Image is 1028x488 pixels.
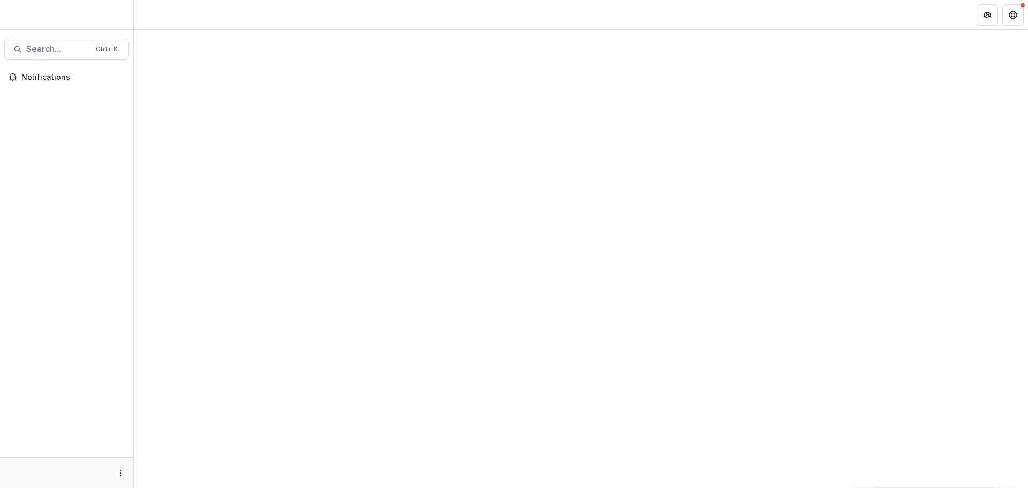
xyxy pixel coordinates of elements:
[94,43,120,55] div: Ctrl + K
[4,69,129,86] button: Notifications
[114,467,127,479] button: More
[1002,4,1024,26] button: Get Help
[138,7,184,22] nav: breadcrumb
[21,73,125,82] span: Notifications
[26,44,89,54] span: Search...
[4,39,129,60] button: Search...
[977,4,998,26] button: Partners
